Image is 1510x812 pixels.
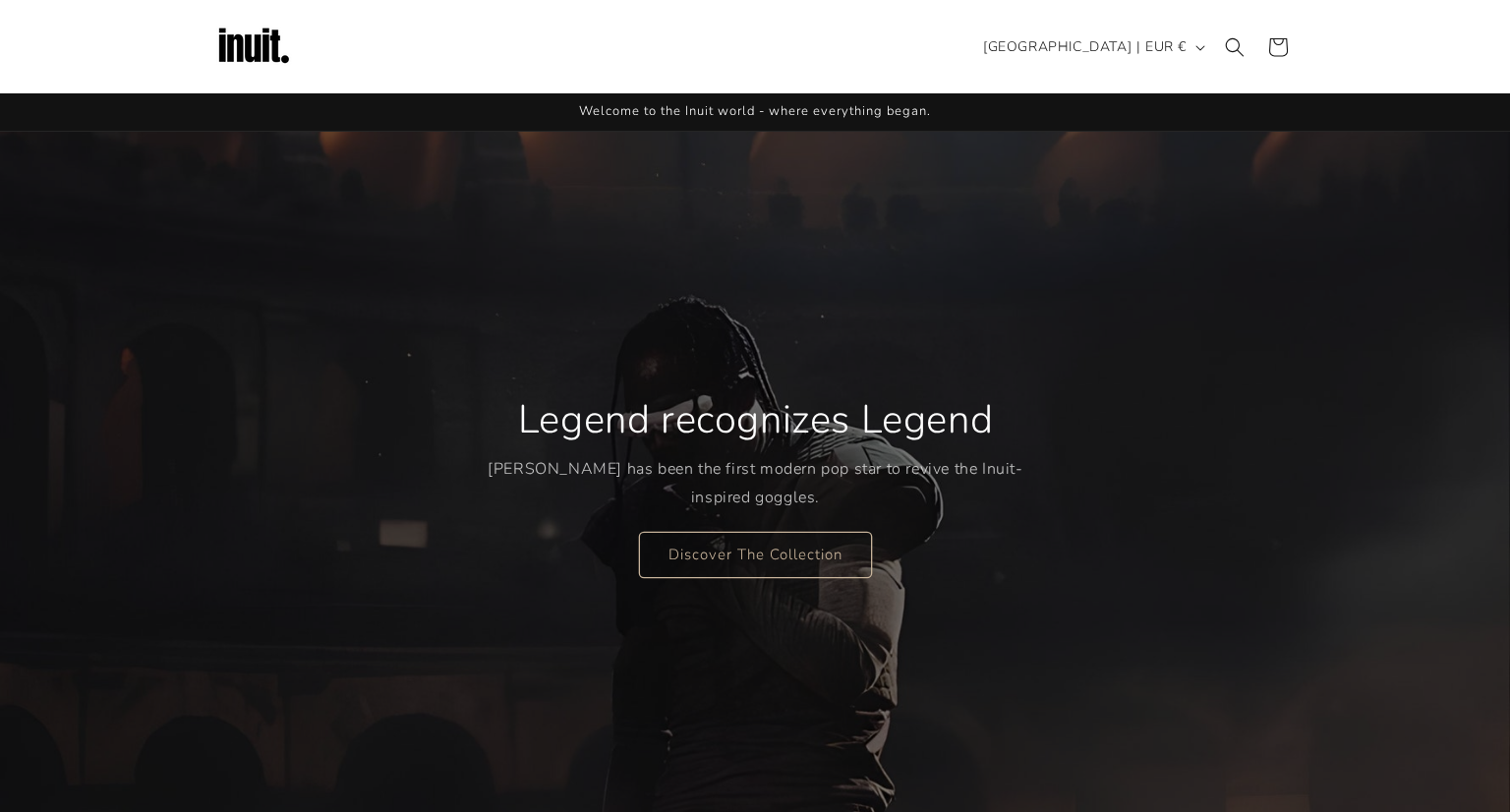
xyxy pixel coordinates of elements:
p: [PERSON_NAME] has been the first modern pop star to revive the Inuit-inspired goggles. [488,455,1023,512]
a: Discover The Collection [639,531,872,577]
span: [GEOGRAPHIC_DATA] | EUR € [983,36,1187,57]
img: Inuit Logo [214,8,293,87]
h2: Legend recognizes Legend [517,394,992,445]
summary: Search [1213,26,1256,69]
span: Welcome to the Inuit world - where everything began. [579,102,931,120]
button: [GEOGRAPHIC_DATA] | EUR € [971,29,1213,66]
div: Announcement [214,93,1296,131]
